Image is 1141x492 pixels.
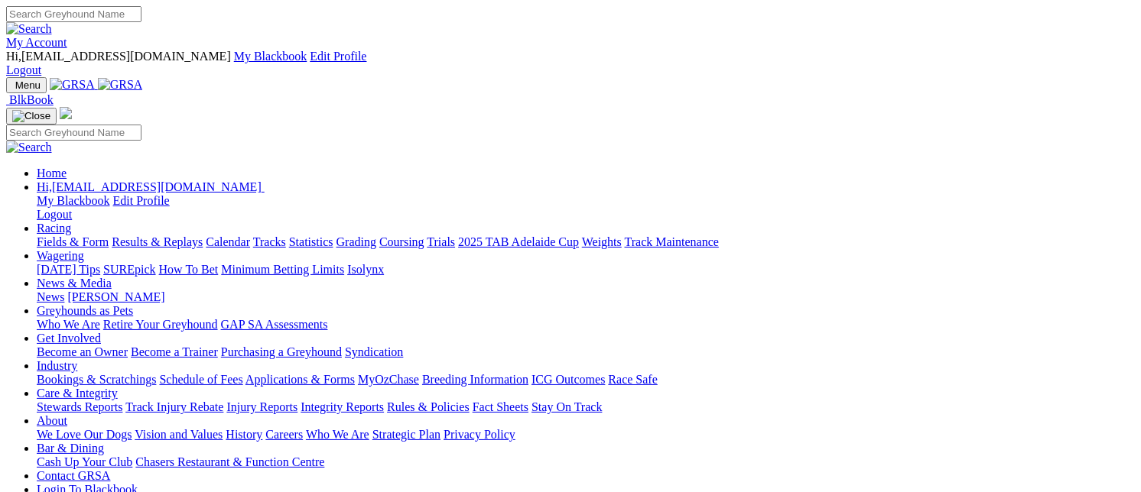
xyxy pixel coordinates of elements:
[531,400,602,413] a: Stay On Track
[458,235,579,248] a: 2025 TAB Adelaide Cup
[245,373,355,386] a: Applications & Forms
[221,263,344,276] a: Minimum Betting Limits
[301,400,384,413] a: Integrity Reports
[289,235,333,248] a: Statistics
[625,235,719,248] a: Track Maintenance
[310,50,366,63] a: Edit Profile
[37,442,104,455] a: Bar & Dining
[37,194,1135,222] div: Hi,[EMAIL_ADDRESS][DOMAIN_NAME]
[37,400,1135,414] div: Care & Integrity
[37,387,118,400] a: Care & Integrity
[6,50,1135,77] div: My Account
[37,263,100,276] a: [DATE] Tips
[336,235,376,248] a: Grading
[37,428,132,441] a: We Love Our Dogs
[253,235,286,248] a: Tracks
[6,50,231,63] span: Hi, [EMAIL_ADDRESS][DOMAIN_NAME]
[422,373,528,386] a: Breeding Information
[37,277,112,290] a: News & Media
[9,93,54,106] span: BlkBook
[37,194,110,207] a: My Blackbook
[159,373,242,386] a: Schedule of Fees
[6,6,141,22] input: Search
[37,222,71,235] a: Racing
[37,469,110,482] a: Contact GRSA
[37,318,100,331] a: Who We Are
[37,400,122,413] a: Stewards Reports
[37,304,133,317] a: Greyhounds as Pets
[6,36,67,49] a: My Account
[37,167,67,180] a: Home
[113,194,170,207] a: Edit Profile
[67,290,164,303] a: [PERSON_NAME]
[37,180,262,193] span: Hi, [EMAIL_ADDRESS][DOMAIN_NAME]
[12,110,50,122] img: Close
[37,414,67,427] a: About
[387,400,470,413] a: Rules & Policies
[15,79,41,91] span: Menu
[582,235,622,248] a: Weights
[37,290,64,303] a: News
[37,235,1135,249] div: Racing
[221,318,328,331] a: GAP SA Assessments
[608,373,657,386] a: Race Safe
[358,373,419,386] a: MyOzChase
[98,78,143,92] img: GRSA
[37,373,1135,387] div: Industry
[37,208,72,221] a: Logout
[159,263,219,276] a: How To Bet
[37,290,1135,304] div: News & Media
[372,428,440,441] a: Strategic Plan
[206,235,250,248] a: Calendar
[347,263,384,276] a: Isolynx
[37,332,101,345] a: Get Involved
[125,400,223,413] a: Track Injury Rebate
[379,235,424,248] a: Coursing
[37,428,1135,442] div: About
[6,63,41,76] a: Logout
[37,345,128,358] a: Become an Owner
[112,235,203,248] a: Results & Replays
[6,77,47,93] button: Toggle navigation
[226,400,297,413] a: Injury Reports
[60,107,72,119] img: logo-grsa-white.png
[221,345,342,358] a: Purchasing a Greyhound
[6,108,57,125] button: Toggle navigation
[135,455,324,468] a: Chasers Restaurant & Function Centre
[37,180,265,193] a: Hi,[EMAIL_ADDRESS][DOMAIN_NAME]
[37,318,1135,332] div: Greyhounds as Pets
[103,263,155,276] a: SUREpick
[37,455,132,468] a: Cash Up Your Club
[37,345,1135,359] div: Get Involved
[427,235,455,248] a: Trials
[531,373,605,386] a: ICG Outcomes
[473,400,528,413] a: Fact Sheets
[37,455,1135,469] div: Bar & Dining
[6,93,54,106] a: BlkBook
[226,428,262,441] a: History
[131,345,218,358] a: Become a Trainer
[234,50,307,63] a: My Blackbook
[103,318,218,331] a: Retire Your Greyhound
[37,359,77,372] a: Industry
[6,22,52,36] img: Search
[37,235,109,248] a: Fields & Form
[6,141,52,154] img: Search
[37,263,1135,277] div: Wagering
[444,428,515,441] a: Privacy Policy
[37,373,156,386] a: Bookings & Scratchings
[345,345,403,358] a: Syndication
[306,428,369,441] a: Who We Are
[265,428,303,441] a: Careers
[6,125,141,141] input: Search
[135,428,223,441] a: Vision and Values
[50,78,95,92] img: GRSA
[37,249,84,262] a: Wagering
